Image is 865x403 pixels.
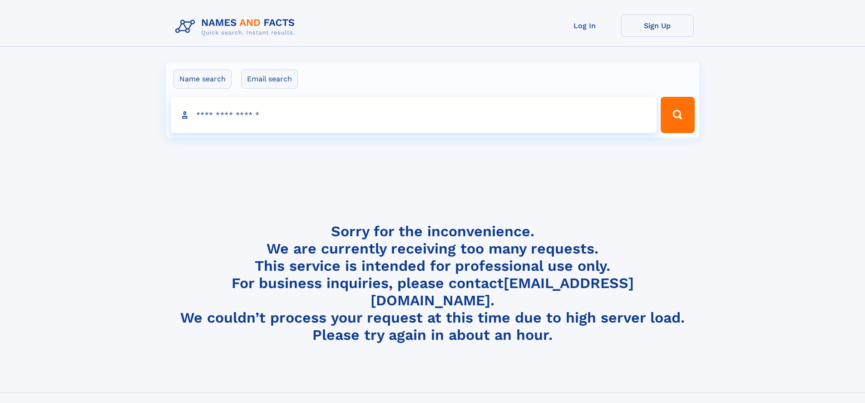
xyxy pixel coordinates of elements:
[172,15,302,39] img: Logo Names and Facts
[173,70,232,89] label: Name search
[549,15,621,37] a: Log In
[621,15,694,37] a: Sign Up
[661,97,694,133] button: Search Button
[241,70,298,89] label: Email search
[172,223,694,344] h4: Sorry for the inconvenience. We are currently receiving too many requests. This service is intend...
[371,274,634,309] a: [EMAIL_ADDRESS][DOMAIN_NAME]
[171,97,657,133] input: search input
